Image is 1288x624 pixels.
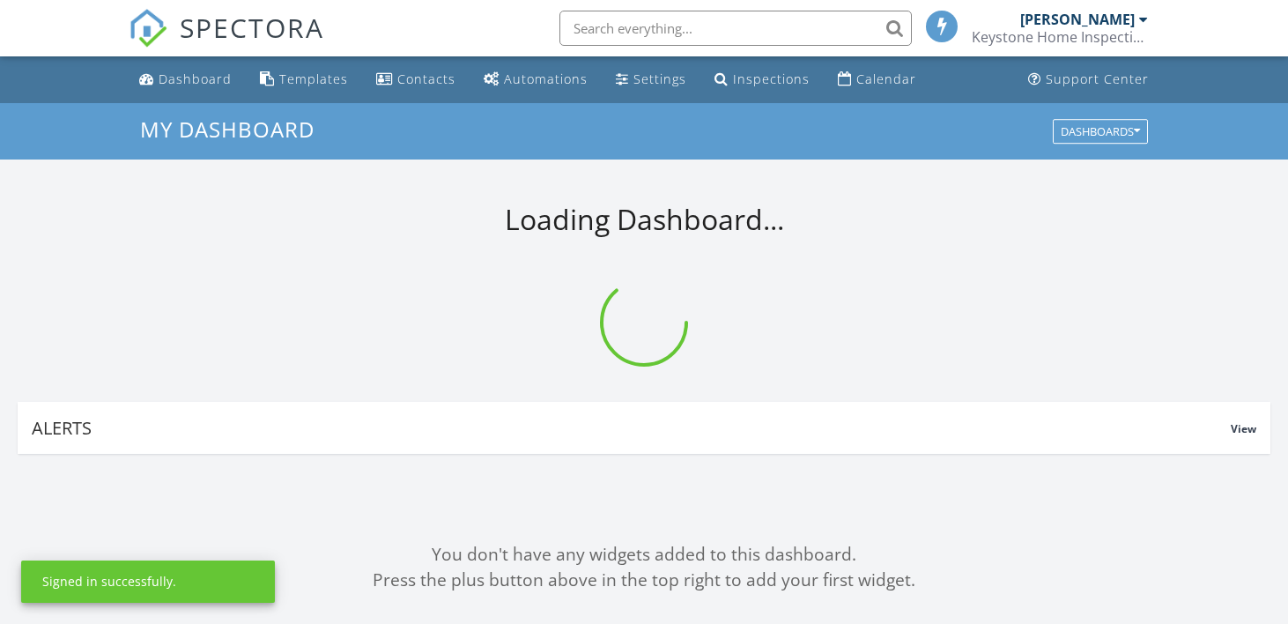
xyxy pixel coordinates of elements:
[397,71,455,87] div: Contacts
[1046,71,1149,87] div: Support Center
[32,416,1231,440] div: Alerts
[18,542,1270,568] div: You don't have any widgets added to this dashboard.
[369,63,463,96] a: Contacts
[140,115,315,144] span: My Dashboard
[1020,11,1135,28] div: [PERSON_NAME]
[559,11,912,46] input: Search everything...
[18,568,1270,593] div: Press the plus button above in the top right to add your first widget.
[972,28,1148,46] div: Keystone Home Inspections-MA
[132,63,239,96] a: Dashboard
[856,71,916,87] div: Calendar
[1053,119,1148,144] button: Dashboards
[1021,63,1156,96] a: Support Center
[707,63,817,96] a: Inspections
[1061,125,1140,137] div: Dashboards
[831,63,923,96] a: Calendar
[180,9,324,46] span: SPECTORA
[42,573,176,591] div: Signed in successfully.
[633,71,686,87] div: Settings
[159,71,232,87] div: Dashboard
[504,71,588,87] div: Automations
[129,9,167,48] img: The Best Home Inspection Software - Spectora
[279,71,348,87] div: Templates
[477,63,595,96] a: Automations (Basic)
[253,63,355,96] a: Templates
[609,63,693,96] a: Settings
[1231,421,1256,436] span: View
[733,71,810,87] div: Inspections
[129,24,324,61] a: SPECTORA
